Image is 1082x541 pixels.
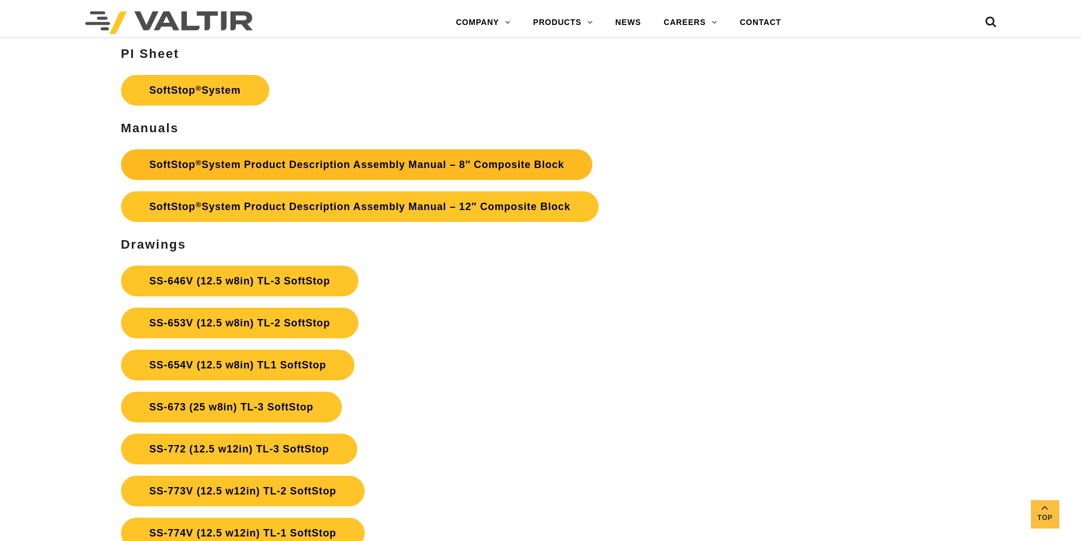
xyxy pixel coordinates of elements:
span: Top [1031,511,1059,525]
a: CONTACT [728,11,792,34]
strong: PI Sheet [121,47,179,61]
a: Top [1031,500,1059,529]
a: SoftStop®System Product Description Assembly Manual – 12″ Composite Block [121,191,599,222]
sup: ® [195,158,202,167]
strong: Manuals [121,121,179,135]
a: COMPANY [445,11,522,34]
a: SoftStop®System [121,75,269,106]
a: SS-646V (12.5 w8in) TL-3 SoftStop [121,266,358,296]
a: SS-654V (12.5 w8in) TL1 SoftStop [121,350,355,380]
a: CAREERS [653,11,729,34]
a: NEWS [604,11,652,34]
a: SS-653V (12.5 w8in) TL-2 SoftStop [121,308,358,338]
a: SS-773V (12.5 w12in) TL-2 SoftStop [121,476,365,506]
a: PRODUCTS [522,11,604,34]
a: SS-673 (25 w8in) TL-3 SoftStop [121,392,342,422]
img: Valtir [85,11,253,34]
a: SS-772 (12.5 w12in) TL-3 SoftStop [121,434,357,464]
sup: ® [195,200,202,209]
strong: Drawings [121,237,186,251]
a: SoftStop®System Product Description Assembly Manual – 8″ Composite Block [121,149,593,180]
sup: ® [195,84,202,93]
